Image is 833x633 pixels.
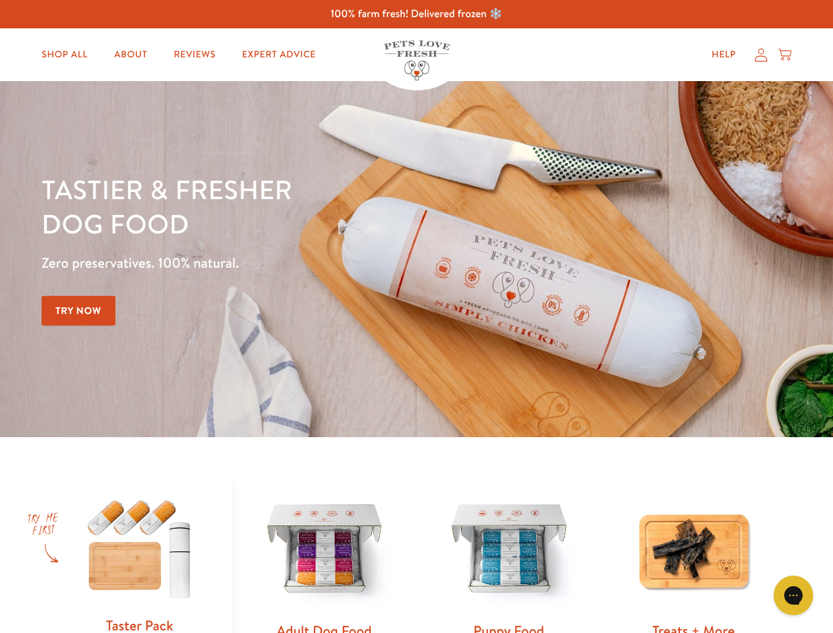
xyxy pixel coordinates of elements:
[42,296,115,326] a: Try Now
[42,251,541,275] p: Zero preservatives. 100% natural.
[384,40,450,80] img: Pets Love Fresh
[104,42,158,68] a: About
[42,172,541,241] h1: Tastier & fresher dog food
[231,42,326,68] a: Expert Advice
[701,42,747,68] a: Help
[163,42,226,68] a: Reviews
[767,571,820,620] iframe: Gorgias live chat messenger
[31,42,98,68] a: Shop All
